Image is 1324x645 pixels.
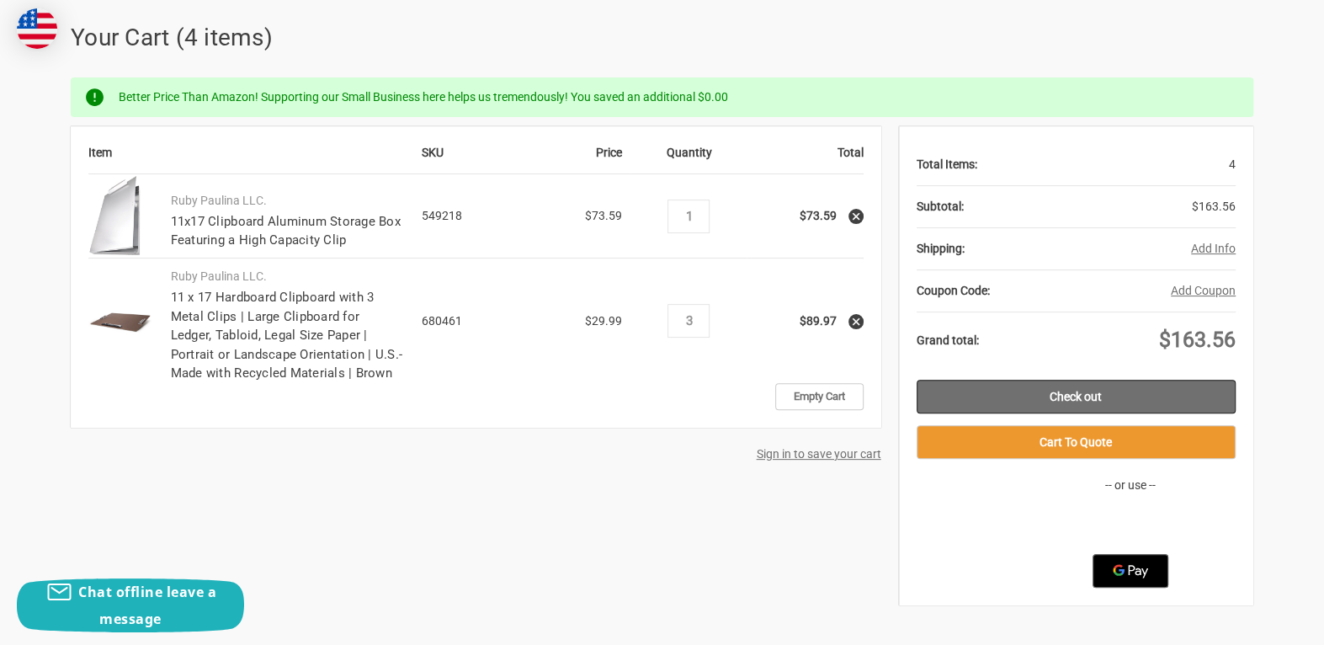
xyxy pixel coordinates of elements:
[171,214,401,248] a: 11x17 Clipboard Aluminum Storage Box Featuring a High Capacity Clip
[757,447,881,461] a: Sign in to save your cart
[17,578,244,632] button: Chat offline leave a message
[747,144,863,174] th: Total
[171,268,404,285] p: Ruby Paulina LLC.
[917,242,965,255] strong: Shipping:
[630,144,747,174] th: Quantity
[1067,512,1194,546] iframe: PayPal-paypal
[917,157,977,171] strong: Total Items:
[1171,282,1236,300] button: Add Coupon
[977,144,1236,185] div: 4
[917,425,1236,459] button: Cart To Quote
[1159,328,1236,352] span: $163.56
[775,383,864,410] a: Empty Cart
[17,8,57,49] img: duty and tax information for United States
[422,209,462,222] span: 549218
[917,200,964,213] strong: Subtotal:
[584,209,621,222] span: $73.59
[917,333,979,347] strong: Grand total:
[88,144,422,174] th: Item
[584,314,621,328] span: $29.99
[800,209,837,222] strong: $73.59
[1093,554,1168,588] button: Google Pay
[422,314,462,328] span: 680461
[171,290,402,381] a: 11 x 17 Hardboard Clipboard with 3 Metal Clips | Large Clipboard for Ledger, Tabloid, Legal Size ...
[119,90,728,104] span: Better Price Than Amazon! Supporting our Small Business here helps us tremendously! You saved an ...
[917,284,990,297] strong: Coupon Code:
[1025,477,1236,494] p: -- or use --
[800,314,837,328] strong: $89.97
[88,174,147,258] img: 11x17 Clipboard Aluminum Storage Box Featuring a High Capacity Clip
[88,289,153,354] img: 17x11 Clipboard Hardboard Panel Featuring 3 Clips Brown
[1191,240,1236,258] button: Add Info
[1185,600,1324,645] iframe: Google Customer Reviews
[1192,200,1236,213] span: $163.56
[422,144,514,174] th: SKU
[514,144,630,174] th: Price
[171,192,404,210] p: Ruby Paulina LLC.
[917,380,1236,413] a: Check out
[71,20,1253,56] h1: Your Cart (4 items)
[78,583,216,628] span: Chat offline leave a message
